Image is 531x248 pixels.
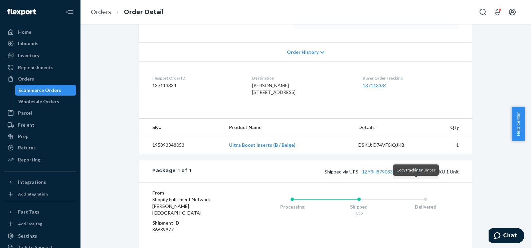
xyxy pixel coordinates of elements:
div: Wholesale Orders [18,98,59,105]
div: Processing [259,204,326,210]
a: Parcel [4,108,76,118]
span: Shipped via UPS [325,169,423,174]
dd: 86689977 [152,226,232,233]
div: Ecommerce Orders [18,87,61,94]
a: Wholesale Orders [15,96,76,107]
div: Add Integration [18,191,48,197]
a: Prep [4,131,76,142]
div: Shipped [326,204,392,210]
a: Reporting [4,154,76,165]
th: SKU [139,119,224,136]
button: Open account menu [506,5,519,19]
div: Inventory [18,52,39,59]
dt: Destination [252,75,352,81]
a: 1ZY9H8790333518971 [362,169,411,174]
div: Fast Tags [18,209,39,215]
dt: Flexport Order ID [152,75,241,81]
div: Replenishments [18,64,53,71]
div: 1 SKU 1 Unit [191,167,459,176]
a: Orders [91,8,111,16]
img: Flexport logo [7,9,36,15]
div: Reporting [18,156,40,163]
a: 137113334 [363,83,387,88]
dd: 137113334 [152,82,241,89]
th: Qty [426,119,472,136]
a: Add Fast Tag [4,220,76,228]
button: Open Search Box [476,5,490,19]
div: DSKU: D74VF6IQJKB [358,142,421,148]
a: Home [4,27,76,37]
button: Integrations [4,177,76,188]
a: Replenishments [4,62,76,73]
iframe: Opens a widget where you can chat to one of our agents [489,228,524,245]
div: Package 1 of 1 [152,167,191,176]
div: Prep [18,133,28,140]
a: Ultra Boost Inserts (B / Beige) [229,142,296,148]
a: Settings [4,231,76,241]
button: Open notifications [491,5,504,19]
dt: From [152,190,232,196]
div: Add Fast Tag [18,221,42,227]
td: 1 [426,136,472,154]
th: Details [353,119,426,136]
a: Order Detail [124,8,164,16]
div: Orders [18,76,34,82]
button: Fast Tags [4,207,76,217]
th: Product Name [224,119,353,136]
dt: Buyer Order Tracking [363,75,459,81]
div: Freight [18,122,34,128]
div: Integrations [18,179,46,185]
button: Help Center [512,107,525,141]
span: Order History [287,49,319,55]
div: Settings [18,233,37,239]
span: Copy tracking number [396,167,435,172]
div: Delivered [392,204,459,210]
div: Parcel [18,110,32,116]
div: Inbounds [18,40,38,47]
dt: Shipment ID [152,220,232,226]
a: Inventory [4,50,76,61]
a: Add Integration [4,190,76,198]
div: 9/22 [326,211,392,217]
a: Inbounds [4,38,76,49]
div: Returns [18,144,36,151]
div: Home [18,29,31,35]
a: Ecommerce Orders [15,85,76,96]
span: [PERSON_NAME] [STREET_ADDRESS] [252,83,296,95]
a: Returns [4,142,76,153]
button: Close Navigation [63,5,76,19]
a: Orders [4,74,76,84]
td: 195893348053 [139,136,224,154]
a: Freight [4,120,76,130]
span: Shopify Fulfillment Network [PERSON_NAME][GEOGRAPHIC_DATA] [152,197,210,216]
ol: breadcrumbs [85,2,169,22]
